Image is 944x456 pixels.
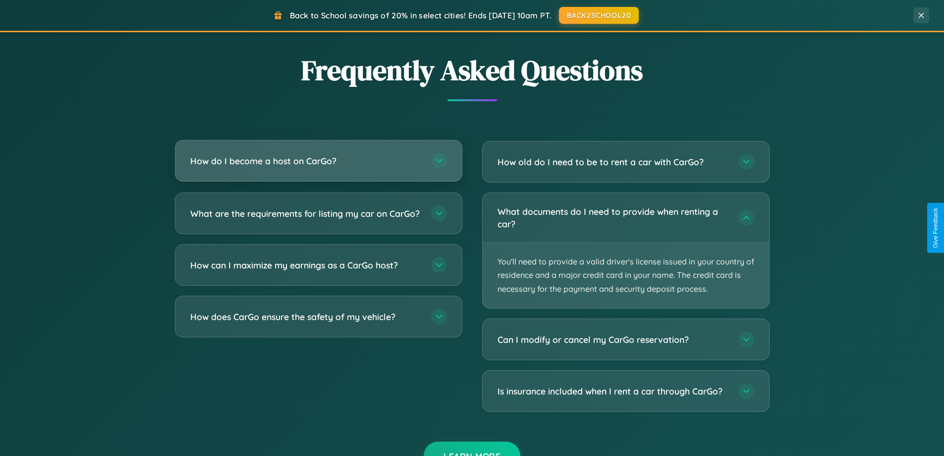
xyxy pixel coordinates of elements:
span: Back to School savings of 20% in select cities! Ends [DATE] 10am PT. [290,10,552,20]
h3: Is insurance included when I rent a car through CarGo? [498,385,728,397]
h3: How do I become a host on CarGo? [190,155,421,167]
h2: Frequently Asked Questions [175,51,770,89]
div: Give Feedback [932,208,939,248]
h3: What are the requirements for listing my car on CarGo? [190,207,421,220]
p: You'll need to provide a valid driver's license issued in your country of residence and a major c... [483,243,769,308]
h3: How old do I need to be to rent a car with CarGo? [498,156,728,168]
h3: What documents do I need to provide when renting a car? [498,205,728,230]
button: BACK2SCHOOL20 [559,7,639,24]
h3: Can I modify or cancel my CarGo reservation? [498,333,728,346]
h3: How can I maximize my earnings as a CarGo host? [190,259,421,271]
h3: How does CarGo ensure the safety of my vehicle? [190,311,421,323]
